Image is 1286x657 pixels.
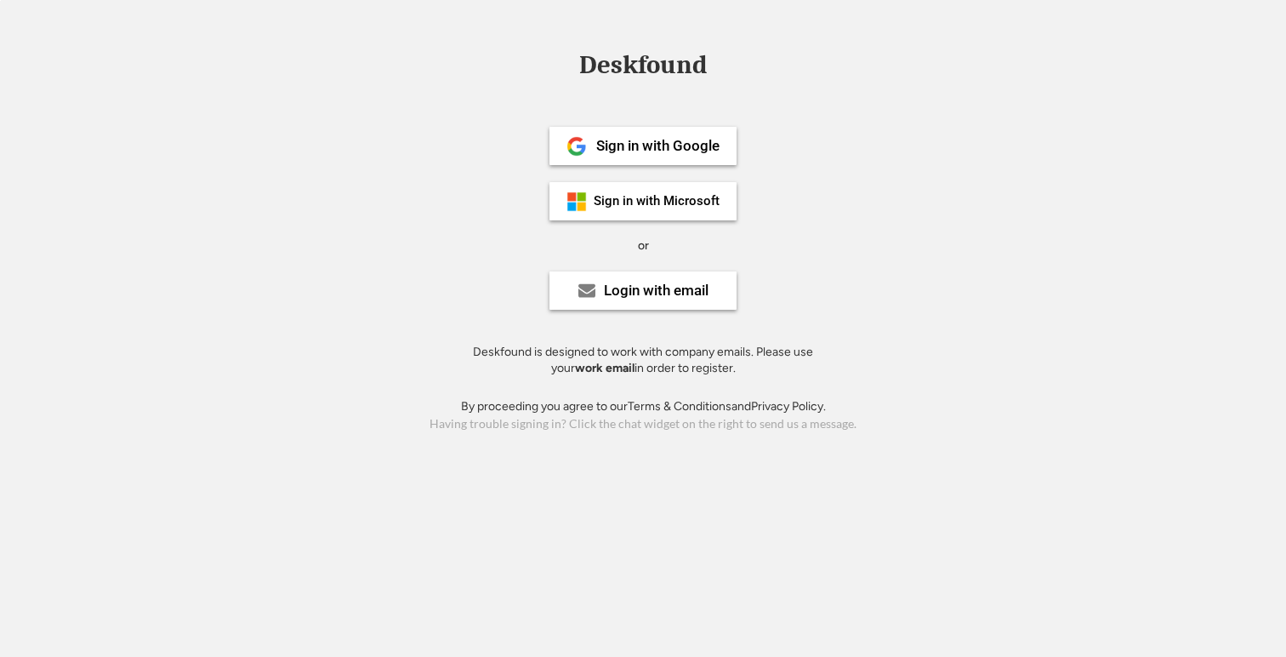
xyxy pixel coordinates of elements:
img: ms-symbollockup_mssymbol_19.png [566,191,587,212]
div: Deskfound is designed to work with company emails. Please use your in order to register. [452,344,834,377]
div: Sign in with Microsoft [594,195,720,208]
img: 1024px-Google__G__Logo.svg.png [566,136,587,157]
div: or [638,237,649,254]
a: Terms & Conditions [628,399,731,414]
strong: work email [575,361,634,375]
div: By proceeding you agree to our and [461,398,826,415]
div: Deskfound [571,52,715,78]
div: Sign in with Google [596,139,720,153]
a: Privacy Policy. [751,399,826,414]
div: Login with email [604,283,708,298]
